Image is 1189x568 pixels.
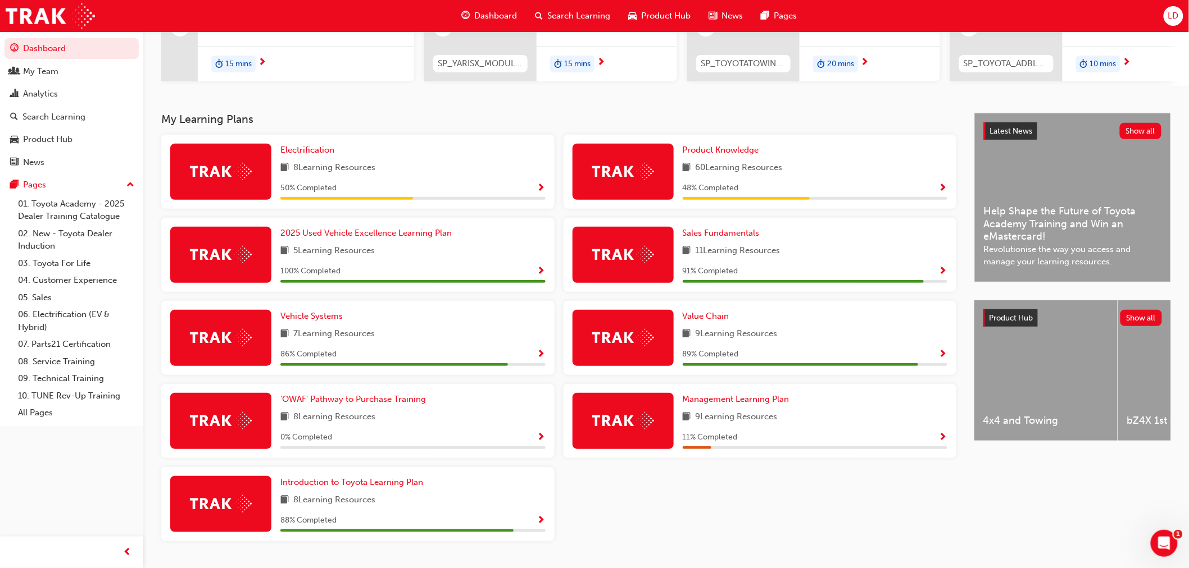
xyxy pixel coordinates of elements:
[939,347,947,361] button: Show Progress
[4,152,139,173] a: News
[280,393,430,406] a: 'OWAF' Pathway to Purchase Training
[592,246,654,263] img: Trak
[535,9,543,23] span: search-icon
[592,163,654,180] img: Trak
[1120,310,1163,326] button: Show all
[10,67,19,77] span: people-icon
[4,107,139,127] a: Search Learning
[280,431,332,444] span: 0 % Completed
[592,412,654,429] img: Trak
[10,89,19,99] span: chart-icon
[537,184,546,194] span: Show Progress
[1120,123,1162,139] button: Show all
[13,404,139,422] a: All Pages
[774,10,797,22] span: Pages
[4,84,139,104] a: Analytics
[280,265,341,278] span: 100 % Completed
[939,264,947,278] button: Show Progress
[696,410,778,424] span: 9 Learning Resources
[683,161,691,175] span: book-icon
[4,129,139,150] a: Product Hub
[293,493,375,507] span: 8 Learning Resources
[701,57,786,70] span: SP_TOYOTATOWING_0424
[683,327,691,341] span: book-icon
[696,244,780,258] span: 11 Learning Resources
[939,350,947,360] span: Show Progress
[475,10,518,22] span: Dashboard
[215,57,223,71] span: duration-icon
[13,289,139,306] a: 05. Sales
[190,412,252,429] img: Trak
[280,514,337,527] span: 88 % Completed
[10,158,19,168] span: news-icon
[1123,58,1131,68] span: next-icon
[293,161,375,175] span: 8 Learning Resources
[23,133,72,146] div: Product Hub
[23,65,58,78] div: My Team
[1080,57,1088,71] span: duration-icon
[280,227,456,240] a: 2025 Used Vehicle Excellence Learning Plan
[124,546,132,560] span: prev-icon
[983,309,1162,327] a: Product HubShow all
[939,181,947,195] button: Show Progress
[939,433,947,443] span: Show Progress
[280,161,289,175] span: book-icon
[537,347,546,361] button: Show Progress
[537,516,546,526] span: Show Progress
[597,58,605,68] span: next-icon
[23,88,58,100] div: Analytics
[683,145,759,155] span: Product Knowledge
[280,228,452,238] span: 2025 Used Vehicle Excellence Learning Plan
[438,57,523,70] span: SP_YARISX_MODULE_1
[280,182,337,195] span: 50 % Completed
[683,394,789,404] span: Management Learning Plan
[548,10,611,22] span: Search Learning
[964,57,1049,70] span: SP_TOYOTA_ADBLUE_EL_0824
[984,122,1161,140] a: Latest NewsShow all
[453,4,527,28] a: guage-iconDashboard
[683,244,691,258] span: book-icon
[462,9,470,23] span: guage-icon
[126,178,134,193] span: up-icon
[13,272,139,289] a: 04. Customer Experience
[817,57,825,71] span: duration-icon
[13,255,139,272] a: 03. Toyota For Life
[190,495,252,512] img: Trak
[1174,530,1183,539] span: 1
[537,264,546,278] button: Show Progress
[280,145,334,155] span: Electrification
[23,178,46,191] div: Pages
[10,112,18,122] span: search-icon
[939,267,947,277] span: Show Progress
[860,58,869,68] span: next-icon
[23,156,44,169] div: News
[4,175,139,195] button: Pages
[1151,530,1178,557] iframe: Intercom live chat
[761,9,770,23] span: pages-icon
[4,61,139,82] a: My Team
[1164,6,1183,26] button: LD
[564,58,591,71] span: 15 mins
[683,410,691,424] span: book-icon
[537,514,546,528] button: Show Progress
[280,327,289,341] span: book-icon
[527,4,620,28] a: search-iconSearch Learning
[1090,58,1117,71] span: 10 mins
[6,3,95,29] img: Trak
[258,58,266,68] span: next-icon
[752,4,806,28] a: pages-iconPages
[983,414,1109,427] span: 4x4 and Towing
[280,310,347,323] a: Vehicle Systems
[10,180,19,190] span: pages-icon
[683,144,764,157] a: Product Knowledge
[537,433,546,443] span: Show Progress
[683,431,738,444] span: 11 % Completed
[683,182,739,195] span: 48 % Completed
[22,111,85,123] div: Search Learning
[190,246,252,263] img: Trak
[293,410,375,424] span: 8 Learning Resources
[700,4,752,28] a: news-iconNews
[1168,10,1179,22] span: LD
